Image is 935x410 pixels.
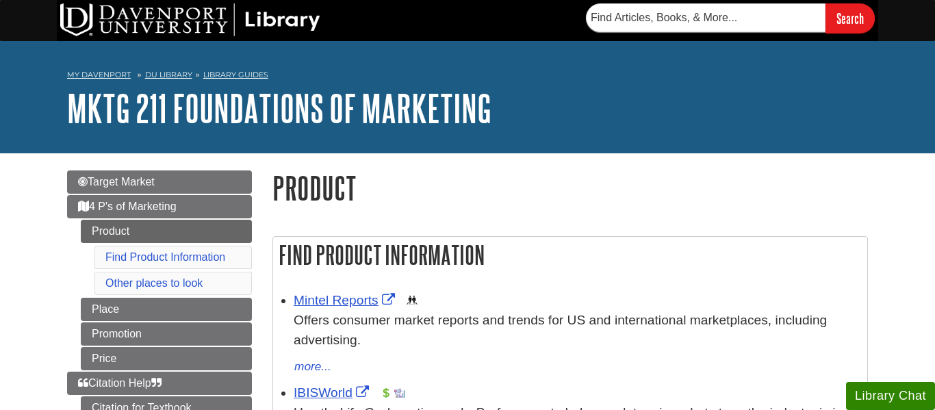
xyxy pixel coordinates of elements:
[67,170,252,194] a: Target Market
[586,3,825,32] input: Find Articles, Books, & More...
[67,87,491,129] a: MKTG 211 Foundations of Marketing
[203,70,268,79] a: Library Guides
[394,387,405,398] img: Industry Report
[81,322,252,346] a: Promotion
[60,3,320,36] img: DU Library
[407,295,418,306] img: Demographics
[294,311,860,350] p: Offers consumer market reports and trends for US and international marketplaces, including advert...
[78,176,155,188] span: Target Market
[67,195,252,218] a: 4 P's of Marketing
[78,201,177,212] span: 4 P's of Marketing
[145,70,192,79] a: DU Library
[294,357,332,376] button: more...
[81,298,252,321] a: Place
[105,251,225,263] a: Find Product Information
[67,372,252,395] a: Citation Help
[67,66,868,88] nav: breadcrumb
[78,377,162,389] span: Citation Help
[272,170,868,205] h1: Product
[105,277,203,289] a: Other places to look
[294,385,372,400] a: Link opens in new window
[67,69,131,81] a: My Davenport
[846,382,935,410] button: Library Chat
[81,347,252,370] a: Price
[381,387,392,398] img: Financial Report
[586,3,875,33] form: Searches DU Library's articles, books, and more
[825,3,875,33] input: Search
[294,293,398,307] a: Link opens in new window
[81,220,252,243] a: Product
[273,237,867,273] h2: Find Product Information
